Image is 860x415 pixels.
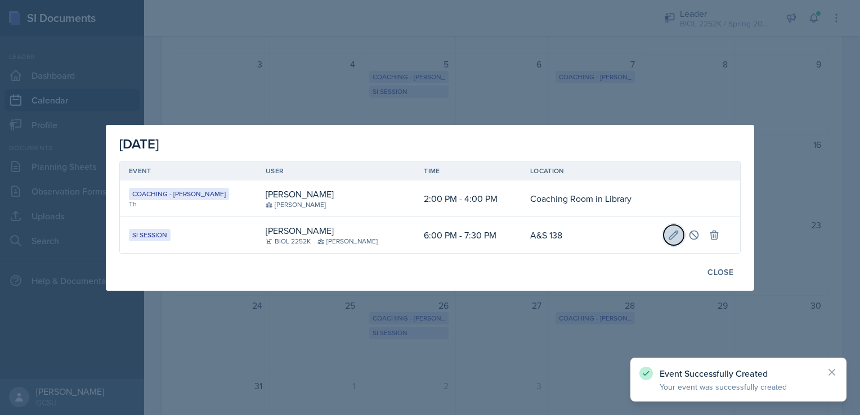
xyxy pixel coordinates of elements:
[129,229,171,241] div: SI Session
[120,161,257,181] th: Event
[129,188,229,200] div: Coaching - [PERSON_NAME]
[521,217,659,253] td: A&S 138
[317,236,378,246] div: [PERSON_NAME]
[521,181,659,217] td: Coaching Room in Library
[266,187,334,201] div: [PERSON_NAME]
[707,268,733,277] div: Close
[266,236,311,246] div: BIOL 2252K
[257,161,415,181] th: User
[415,217,521,253] td: 6:00 PM - 7:30 PM
[266,200,326,210] div: [PERSON_NAME]
[119,134,741,154] div: [DATE]
[660,381,817,393] p: Your event was successfully created
[415,161,521,181] th: Time
[660,368,817,379] p: Event Successfully Created
[415,181,521,217] td: 2:00 PM - 4:00 PM
[266,224,334,237] div: [PERSON_NAME]
[521,161,659,181] th: Location
[129,199,248,209] div: Th
[700,263,741,282] button: Close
